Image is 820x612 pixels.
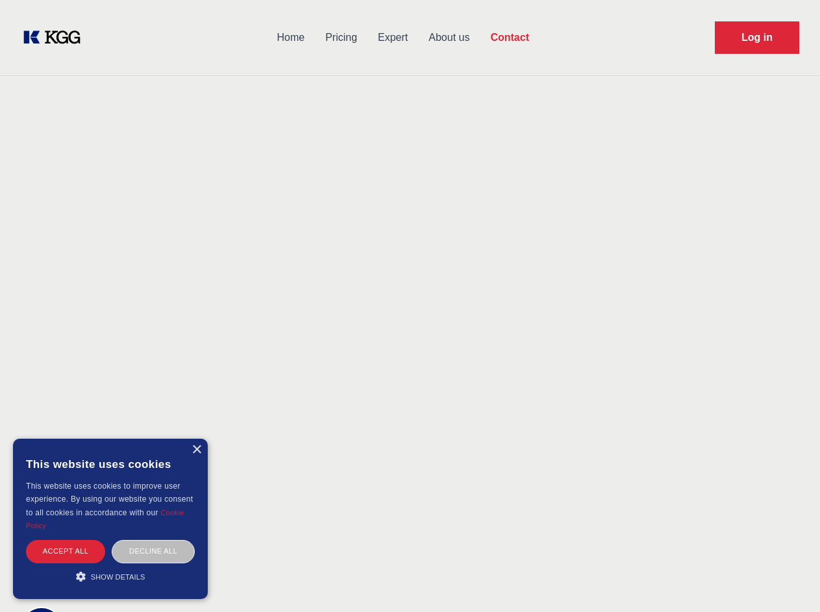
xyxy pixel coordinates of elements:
div: Show details [26,570,195,583]
div: This website uses cookies [26,448,195,480]
a: Home [266,21,315,55]
a: Expert [367,21,418,55]
a: Pricing [315,21,367,55]
iframe: Chat Widget [755,550,820,612]
div: Accept all [26,540,105,563]
span: Show details [91,573,145,581]
a: Request Demo [715,21,799,54]
div: Decline all [112,540,195,563]
a: Cookie Policy [26,509,184,530]
span: This website uses cookies to improve user experience. By using our website you consent to all coo... [26,482,193,517]
a: KOL Knowledge Platform: Talk to Key External Experts (KEE) [21,27,91,48]
a: About us [418,21,480,55]
a: Contact [480,21,540,55]
div: Close [192,445,201,455]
